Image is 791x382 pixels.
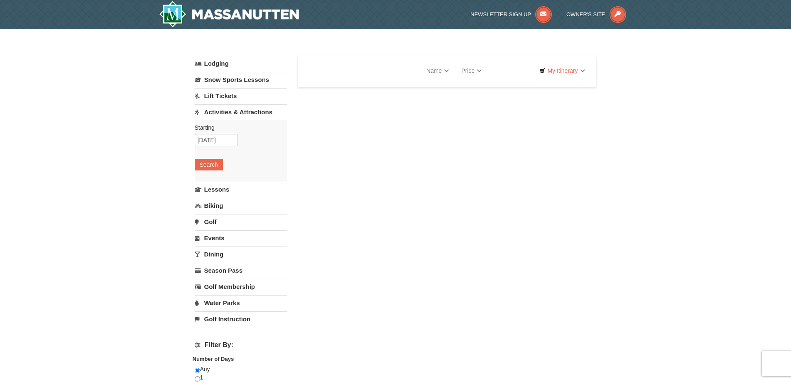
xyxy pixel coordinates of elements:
a: Season Pass [195,263,287,278]
a: Massanutten Resort [159,1,299,27]
a: Newsletter Sign Up [470,11,552,17]
a: Lift Tickets [195,88,287,104]
img: Massanutten Resort Logo [159,1,299,27]
button: Search [195,159,223,170]
a: Golf Instruction [195,311,287,327]
a: Name [420,62,455,79]
a: Events [195,230,287,246]
a: Activities & Attractions [195,104,287,120]
h4: Filter By: [195,341,287,349]
a: Golf [195,214,287,229]
a: Lessons [195,182,287,197]
a: Golf Membership [195,279,287,294]
a: Snow Sports Lessons [195,72,287,87]
label: Starting [195,123,281,132]
span: Newsletter Sign Up [470,11,531,17]
a: My Itinerary [534,64,590,77]
a: Dining [195,246,287,262]
a: Biking [195,198,287,213]
a: Lodging [195,56,287,71]
a: Owner's Site [566,11,626,17]
a: Price [455,62,488,79]
a: Water Parks [195,295,287,311]
strong: Number of Days [193,356,234,362]
span: Owner's Site [566,11,605,17]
